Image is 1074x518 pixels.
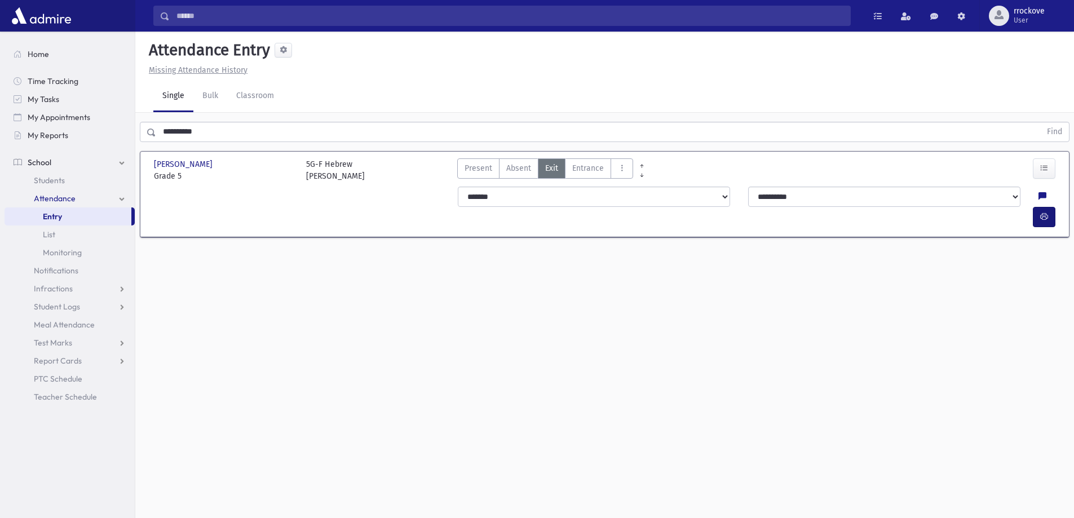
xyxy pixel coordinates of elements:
[5,108,135,126] a: My Appointments
[43,229,55,240] span: List
[5,225,135,243] a: List
[9,5,74,27] img: AdmirePro
[28,76,78,86] span: Time Tracking
[43,211,62,222] span: Entry
[5,280,135,298] a: Infractions
[34,356,82,366] span: Report Cards
[5,171,135,189] a: Students
[506,162,531,174] span: Absent
[28,130,68,140] span: My Reports
[34,193,76,203] span: Attendance
[5,298,135,316] a: Student Logs
[5,207,131,225] a: Entry
[572,162,604,174] span: Entrance
[306,158,365,182] div: 5G-F Hebrew [PERSON_NAME]
[5,189,135,207] a: Attendance
[28,49,49,59] span: Home
[5,72,135,90] a: Time Tracking
[1014,16,1045,25] span: User
[34,302,80,312] span: Student Logs
[153,81,193,112] a: Single
[34,338,72,348] span: Test Marks
[34,175,65,185] span: Students
[545,162,558,174] span: Exit
[34,320,95,330] span: Meal Attendance
[5,388,135,406] a: Teacher Schedule
[5,153,135,171] a: School
[5,370,135,388] a: PTC Schedule
[34,392,97,402] span: Teacher Schedule
[5,352,135,370] a: Report Cards
[170,6,850,26] input: Search
[227,81,283,112] a: Classroom
[34,265,78,276] span: Notifications
[1040,122,1069,141] button: Find
[43,247,82,258] span: Monitoring
[34,284,73,294] span: Infractions
[154,158,215,170] span: [PERSON_NAME]
[28,94,59,104] span: My Tasks
[465,162,492,174] span: Present
[1014,7,1045,16] span: rrockove
[144,65,247,75] a: Missing Attendance History
[5,243,135,262] a: Monitoring
[144,41,270,60] h5: Attendance Entry
[154,170,295,182] span: Grade 5
[5,316,135,334] a: Meal Attendance
[5,262,135,280] a: Notifications
[149,65,247,75] u: Missing Attendance History
[28,112,90,122] span: My Appointments
[5,90,135,108] a: My Tasks
[28,157,51,167] span: School
[5,126,135,144] a: My Reports
[34,374,82,384] span: PTC Schedule
[5,334,135,352] a: Test Marks
[457,158,633,182] div: AttTypes
[193,81,227,112] a: Bulk
[5,45,135,63] a: Home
